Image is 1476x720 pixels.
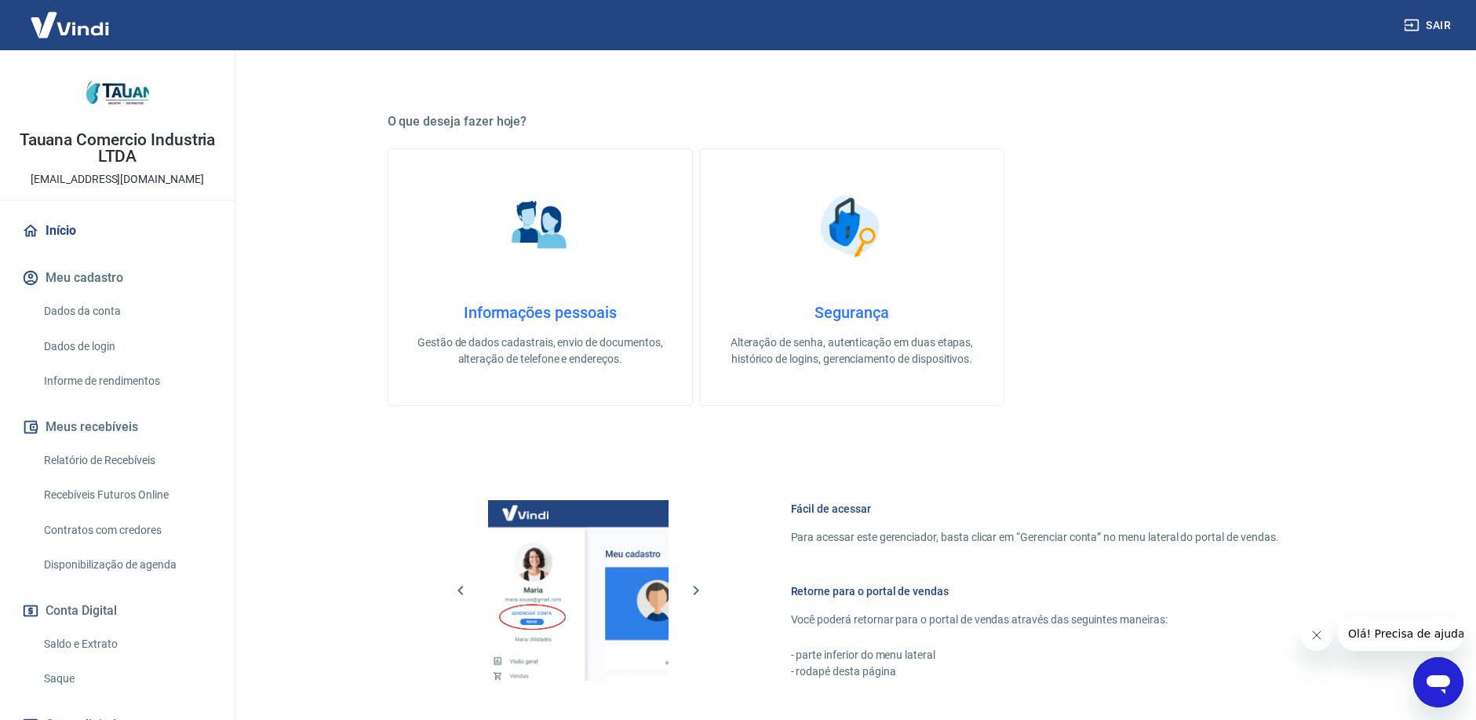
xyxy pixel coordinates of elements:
[791,612,1279,628] p: Você poderá retornar para o portal de vendas através das seguintes maneiras:
[791,583,1279,599] h6: Retorne para o portal de vendas
[501,187,579,265] img: Informações pessoais
[1413,657,1463,707] iframe: Botão para abrir a janela de mensagens
[19,261,216,295] button: Meu cadastro
[38,295,216,327] a: Dados da conta
[388,114,1317,130] h5: O que deseja fazer hoje?
[19,594,216,628] button: Conta Digital
[19,1,121,49] img: Vindi
[38,628,216,660] a: Saldo e Extrato
[1401,11,1457,40] button: Sair
[791,501,1279,517] h6: Fácil de acessar
[9,11,132,24] span: Olá! Precisa de ajuda?
[414,334,667,367] p: Gestão de dados cadastrais, envio de documentos, alteração de telefone e endereços.
[699,148,1004,406] a: SegurançaSegurançaAlteração de senha, autenticação em duas etapas, histórico de logins, gerenciam...
[414,303,667,322] h4: Informações pessoais
[86,63,149,126] img: 4fc41aa3-9fce-4191-98ca-a6590a9ba3d2.jpeg
[38,331,216,363] a: Dados de login
[812,187,891,265] img: Segurança
[19,410,216,444] button: Meus recebíveis
[38,479,216,511] a: Recebíveis Futuros Online
[1301,619,1332,651] iframe: Fechar mensagem
[38,365,216,397] a: Informe de rendimentos
[38,549,216,581] a: Disponibilização de agenda
[388,148,693,406] a: Informações pessoaisInformações pessoaisGestão de dados cadastrais, envio de documentos, alteraçã...
[488,500,669,681] img: Imagem da dashboard mostrando o botão de gerenciar conta na sidebar no lado esquerdo
[31,171,204,188] p: [EMAIL_ADDRESS][DOMAIN_NAME]
[38,514,216,546] a: Contratos com credores
[1339,616,1463,651] iframe: Mensagem da empresa
[38,663,216,695] a: Saque
[791,529,1279,546] p: Para acessar este gerenciador, basta clicar em “Gerenciar conta” no menu lateral do portal de ven...
[725,334,979,367] p: Alteração de senha, autenticação em duas etapas, histórico de logins, gerenciamento de dispositivos.
[725,303,979,322] h4: Segurança
[38,444,216,477] a: Relatório de Recebíveis
[13,132,222,165] p: Tauana Comercio Industria LTDA
[791,663,1279,680] p: - rodapé desta página
[19,214,216,248] a: Início
[791,647,1279,663] p: - parte inferior do menu lateral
